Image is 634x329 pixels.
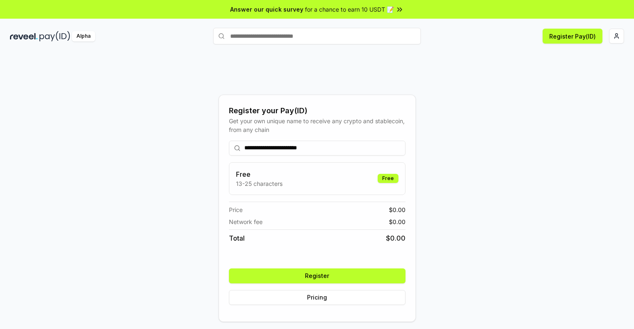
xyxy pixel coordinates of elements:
[229,105,405,117] div: Register your Pay(ID)
[229,268,405,283] button: Register
[386,233,405,243] span: $ 0.00
[378,174,398,183] div: Free
[543,29,602,44] button: Register Pay(ID)
[236,169,283,179] h3: Free
[389,217,405,226] span: $ 0.00
[230,5,303,14] span: Answer our quick survey
[236,179,283,188] p: 13-25 characters
[229,290,405,305] button: Pricing
[229,217,263,226] span: Network fee
[72,31,95,41] div: Alpha
[389,205,405,214] span: $ 0.00
[229,205,243,214] span: Price
[305,5,394,14] span: for a chance to earn 10 USDT 📝
[39,31,70,41] img: pay_id
[10,31,38,41] img: reveel_dark
[229,233,245,243] span: Total
[229,117,405,134] div: Get your own unique name to receive any crypto and stablecoin, from any chain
